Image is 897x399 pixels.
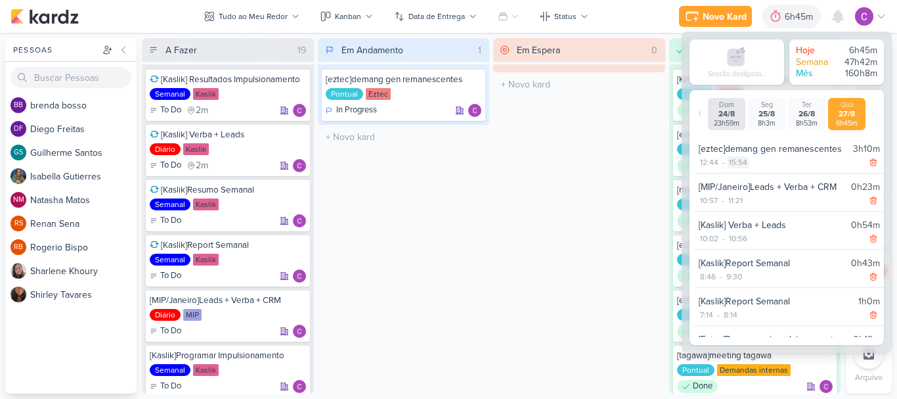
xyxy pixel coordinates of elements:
[160,214,181,227] p: To Do
[326,74,482,85] div: [eztec]demang gen remanescentes
[468,104,481,117] div: Responsável: Carlos Lima
[796,57,835,68] div: Semana
[160,159,181,172] p: To Do
[336,104,377,117] p: In Progress
[160,104,181,117] p: To Do
[517,43,560,57] div: Em Espera
[677,325,718,338] div: Done
[728,233,749,245] div: 10:56
[699,156,720,168] div: 12:44
[677,104,718,117] div: Done
[292,43,311,57] div: 19
[677,350,833,362] div: [tagawa]meeting tagawa
[711,119,743,128] div: 23h59m
[11,44,100,56] div: Pessoas
[14,149,23,156] p: GS
[30,122,137,136] div: D i e g o F r e i t a s
[150,254,190,266] div: Semanal
[14,126,23,133] p: DF
[14,244,23,251] p: RB
[838,57,877,68] div: 47h42m
[693,380,712,393] p: Done
[677,184,833,196] div: [mip]lead ads aura imagens apto
[150,270,181,283] div: To Do
[679,6,752,27] button: Novo Kard
[796,45,835,57] div: Hoje
[699,333,848,346] div: [Eztec]Programar impulsionamento (ez, fit casa, tec vendas)
[150,129,306,141] div: [Kaslik] Verba + Leads
[326,88,363,100] div: Pontual
[708,70,766,78] div: Sessão desligada...
[831,101,863,109] div: Qua
[711,101,743,109] div: Dom
[13,197,24,204] p: NM
[11,239,26,255] div: Rogerio Bispo
[699,195,719,206] div: 10:57
[160,380,181,393] p: To Do
[717,271,725,283] div: -
[851,180,880,194] div: 0h23m
[699,271,717,283] div: 8:46
[11,263,26,279] img: Sharlene Khoury
[320,128,487,147] input: + Novo kard
[193,364,219,376] div: Kaslik
[183,309,202,321] div: MIP
[855,371,883,383] p: Arquivo
[791,109,823,119] div: 26/8
[858,294,880,308] div: 1h0m
[150,294,306,306] div: [MIP/Janeiro]Leads + Verba + CRM
[714,309,722,321] div: -
[293,159,306,172] div: Responsável: Carlos Lima
[11,216,26,231] div: Renan Sena
[699,294,853,308] div: [Kaslik]Report Semanal
[851,218,880,232] div: 0h54m
[722,309,739,321] div: 8:14
[30,170,137,183] div: I s a b e l l a G u t i e r r e s
[293,104,306,117] img: Carlos Lima
[11,145,26,160] div: Guilherme Santos
[677,309,714,321] div: Pontual
[677,199,714,210] div: Pontual
[293,380,306,393] div: Responsável: Carlos Lima
[855,7,873,26] img: Carlos Lima
[193,88,219,100] div: Kaslik
[165,43,197,57] div: A Fazer
[720,233,728,245] div: -
[853,333,880,346] div: 0h12m
[677,254,714,266] div: Pontual
[150,159,181,172] div: To Do
[150,88,190,100] div: Semanal
[11,287,26,302] img: Shirley Tavares
[150,350,306,362] div: [Kaslik]Programar Impulsionamento
[14,102,23,109] p: bb
[30,288,137,302] div: S h i r l e y T a v a r e s
[853,142,880,156] div: 3h10m
[677,380,718,393] div: Done
[785,10,817,24] div: 6h45m
[11,121,26,137] div: Diego Freitas
[30,99,137,112] div: b r e n d a b o s s o
[30,264,137,278] div: S h a r l e n e K h o u r y
[677,74,833,85] div: [KASLIK] Fechamento mensal
[293,270,306,283] img: Carlos Lima
[728,156,749,168] div: 15:54
[193,199,219,210] div: Kaslik
[150,309,181,321] div: Diário
[293,325,306,338] img: Carlos Lima
[326,104,377,117] div: In Progress
[831,109,863,119] div: 27/8
[720,156,728,168] div: -
[30,217,137,231] div: R e n a n S e n a
[293,214,306,227] div: Responsável: Carlos Lima
[677,143,714,155] div: Pontual
[473,43,487,57] div: 1
[751,119,783,128] div: 8h3m
[183,143,209,155] div: Kaslik
[293,159,306,172] img: Carlos Lima
[677,270,718,283] div: Done
[719,195,727,206] div: -
[293,325,306,338] div: Responsável: Carlos Lima
[293,270,306,283] div: Responsável: Carlos Lima
[150,184,306,196] div: [Kaslik]Resumo Semanal
[193,254,219,266] div: Kaslik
